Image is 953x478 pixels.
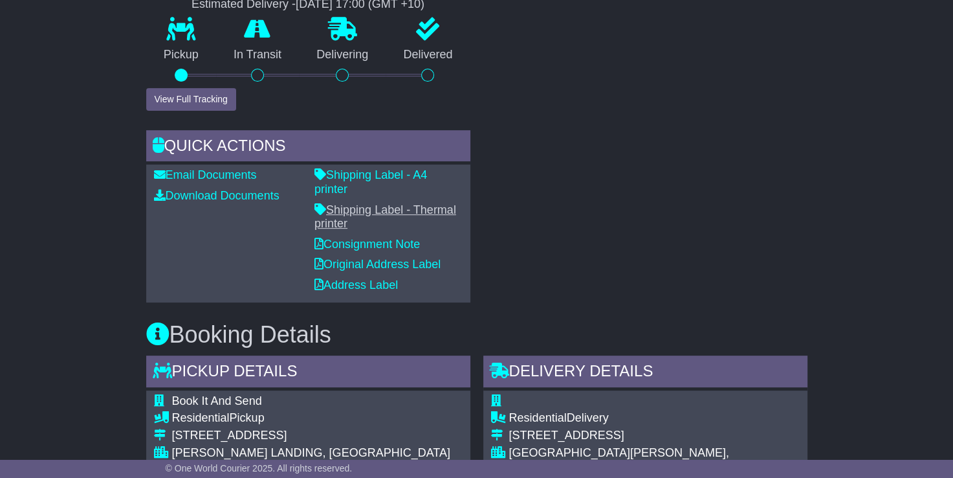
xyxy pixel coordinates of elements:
p: Delivering [299,48,386,62]
span: Residential [172,411,230,424]
p: Pickup [146,48,216,62]
button: View Full Tracking [146,88,236,111]
span: Book It And Send [172,394,262,407]
a: Download Documents [154,189,279,202]
div: Delivery [509,411,800,426]
div: [PERSON_NAME] LANDING, [GEOGRAPHIC_DATA] [172,446,450,461]
a: Address Label [314,279,398,291]
a: Shipping Label - Thermal printer [314,203,456,231]
div: Delivery Details [483,356,807,391]
div: Pickup [172,411,450,426]
div: [GEOGRAPHIC_DATA][PERSON_NAME], [GEOGRAPHIC_DATA] [509,446,800,474]
a: Email Documents [154,168,257,181]
h3: Booking Details [146,322,807,348]
div: [STREET_ADDRESS] [509,429,800,443]
div: Pickup Details [146,356,470,391]
span: © One World Courier 2025. All rights reserved. [166,463,353,473]
a: Shipping Label - A4 printer [314,168,427,196]
a: Original Address Label [314,258,441,271]
div: [STREET_ADDRESS] [172,429,450,443]
div: Quick Actions [146,130,470,165]
span: Residential [509,411,567,424]
p: In Transit [216,48,299,62]
a: Consignment Note [314,238,420,251]
p: Delivered [386,48,470,62]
